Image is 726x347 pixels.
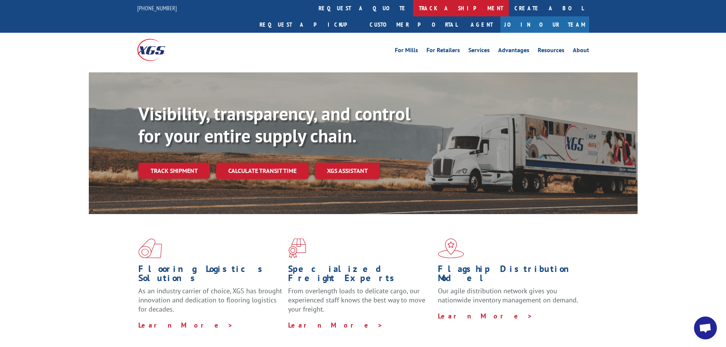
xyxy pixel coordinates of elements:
b: Visibility, transparency, and control for your entire supply chain. [138,102,410,147]
a: Calculate transit time [216,163,309,179]
a: Learn More > [288,321,383,329]
h1: Specialized Freight Experts [288,264,432,286]
a: Advantages [498,47,529,56]
h1: Flooring Logistics Solutions [138,264,282,286]
a: Learn More > [438,312,533,320]
a: For Mills [395,47,418,56]
a: Agent [463,16,500,33]
a: [PHONE_NUMBER] [137,4,177,12]
img: xgs-icon-flagship-distribution-model-red [438,238,464,258]
span: Our agile distribution network gives you nationwide inventory management on demand. [438,286,578,304]
a: Track shipment [138,163,210,179]
a: Services [468,47,490,56]
a: Learn More > [138,321,233,329]
img: xgs-icon-focused-on-flooring-red [288,238,306,258]
a: For Retailers [426,47,460,56]
a: Request a pickup [254,16,364,33]
a: Resources [538,47,564,56]
a: XGS ASSISTANT [315,163,380,179]
div: Open chat [694,317,717,339]
img: xgs-icon-total-supply-chain-intelligence-red [138,238,162,258]
a: Join Our Team [500,16,589,33]
h1: Flagship Distribution Model [438,264,582,286]
a: Customer Portal [364,16,463,33]
a: About [573,47,589,56]
p: From overlength loads to delicate cargo, our experienced staff knows the best way to move your fr... [288,286,432,320]
span: As an industry carrier of choice, XGS has brought innovation and dedication to flooring logistics... [138,286,282,313]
